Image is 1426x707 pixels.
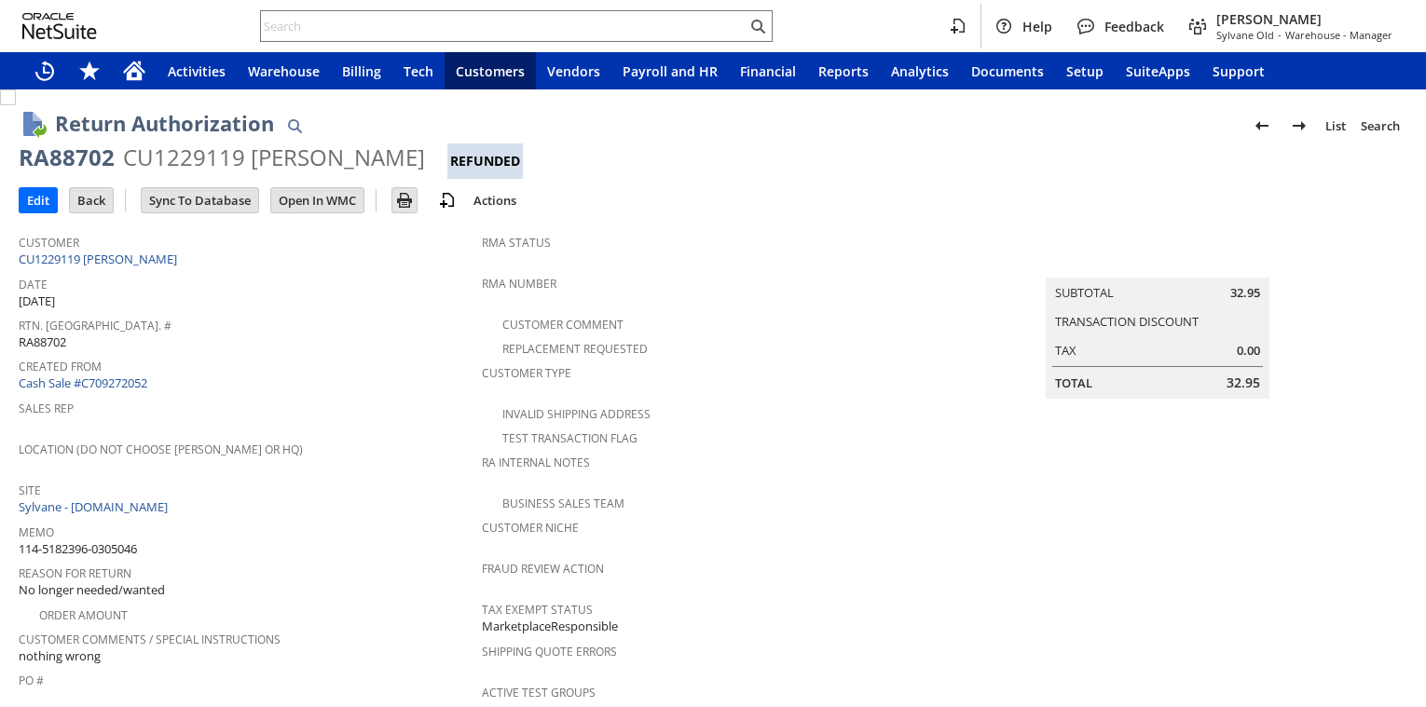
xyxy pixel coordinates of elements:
input: Open In WMC [271,188,363,212]
a: Customer Niche [482,520,579,536]
svg: Shortcuts [78,60,101,82]
a: Recent Records [22,52,67,89]
svg: Recent Records [34,60,56,82]
span: RA88702 [19,333,66,351]
span: [PERSON_NAME] [1216,10,1392,28]
a: Analytics [880,52,960,89]
span: nothing wrong [19,647,101,665]
a: Total [1055,374,1092,391]
img: Print [393,189,416,211]
a: RMA Number [482,276,556,292]
a: Activities [157,52,237,89]
input: Edit [20,188,57,212]
a: Support [1201,52,1276,89]
span: Billing [342,62,381,80]
span: SuiteApps [1126,62,1190,80]
span: Documents [971,62,1044,80]
a: Vendors [536,52,611,89]
input: Search [261,15,747,37]
a: Fraud Review Action [482,561,604,577]
a: PO # [19,673,44,688]
a: Replacement Requested [502,341,648,357]
span: Warehouse - Manager [1285,28,1392,42]
span: 32.95 [1227,374,1260,392]
a: Rtn. [GEOGRAPHIC_DATA]. # [19,318,171,333]
a: CU1229119 [PERSON_NAME] [19,251,182,267]
a: Order Amount [39,607,128,623]
a: Reports [807,52,880,89]
img: Next [1288,115,1310,137]
span: - [1278,28,1282,42]
span: Customers [456,62,525,80]
svg: Home [123,60,145,82]
div: Shortcuts [67,52,112,89]
a: Customer [19,235,79,251]
a: Setup [1055,52,1115,89]
a: RMA Status [482,235,551,251]
a: Tech [392,52,445,89]
a: Customer Comments / Special Instructions [19,632,281,647]
svg: logo [22,13,97,39]
a: Payroll and HR [611,52,729,89]
a: Tax [1055,342,1076,359]
div: RA88702 [19,143,115,172]
div: CU1229119 [PERSON_NAME] [123,143,425,172]
span: Activities [168,62,226,80]
a: Memo [19,524,54,540]
a: Warehouse [237,52,331,89]
a: Invalid Shipping Address [502,406,651,422]
span: 0.00 [1237,342,1260,360]
a: Created From [19,359,102,374]
span: No longer needed/wanted [19,581,165,599]
span: Setup [1066,62,1104,80]
div: Refunded [447,143,523,179]
a: SuiteApps [1115,52,1201,89]
input: Print [392,188,417,212]
span: Feedback [1104,18,1164,35]
a: Transaction Discount [1055,313,1199,330]
a: Business Sales Team [502,496,624,511]
a: Test Transaction Flag [502,430,638,446]
a: Customer Comment [502,317,624,333]
svg: Search [747,15,769,37]
a: Search [1353,111,1407,141]
span: Sylvane Old [1216,28,1274,42]
a: Reason For Return [19,565,131,581]
a: RA Internal Notes [482,455,590,470]
span: 114-5182396-0305046 [19,540,137,558]
a: Subtotal [1055,284,1114,301]
span: Financial [740,62,796,80]
img: Previous [1251,115,1273,137]
span: Help [1022,18,1052,35]
img: add-record.svg [436,189,459,211]
span: Payroll and HR [623,62,718,80]
span: 32.95 [1230,284,1260,302]
span: Analytics [891,62,949,80]
img: Quick Find [283,115,306,137]
a: Home [112,52,157,89]
caption: Summary [1046,248,1269,278]
a: Actions [466,192,524,209]
a: Date [19,277,48,292]
span: MarketplaceResponsible [482,618,618,635]
a: Shipping Quote Errors [482,644,617,659]
span: Tech [404,62,433,80]
a: Cash Sale #C709272052 [19,374,147,391]
input: Back [70,188,113,212]
a: Sylvane - [DOMAIN_NAME] [19,498,172,515]
a: Customers [445,52,536,89]
a: Site [19,483,41,498]
a: Financial [729,52,807,89]
span: Warehouse [248,62,320,80]
a: Documents [960,52,1055,89]
span: [DATE] [19,292,55,310]
a: Active Test Groups [482,685,596,700]
span: Support [1213,62,1265,80]
span: Reports [818,62,869,80]
a: Customer Type [482,365,571,381]
span: Vendors [547,62,600,80]
h1: Return Authorization [55,108,274,139]
a: Sales Rep [19,401,74,416]
a: Location (Do Not Choose [PERSON_NAME] or HQ) [19,442,303,457]
a: Tax Exempt Status [482,602,593,618]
